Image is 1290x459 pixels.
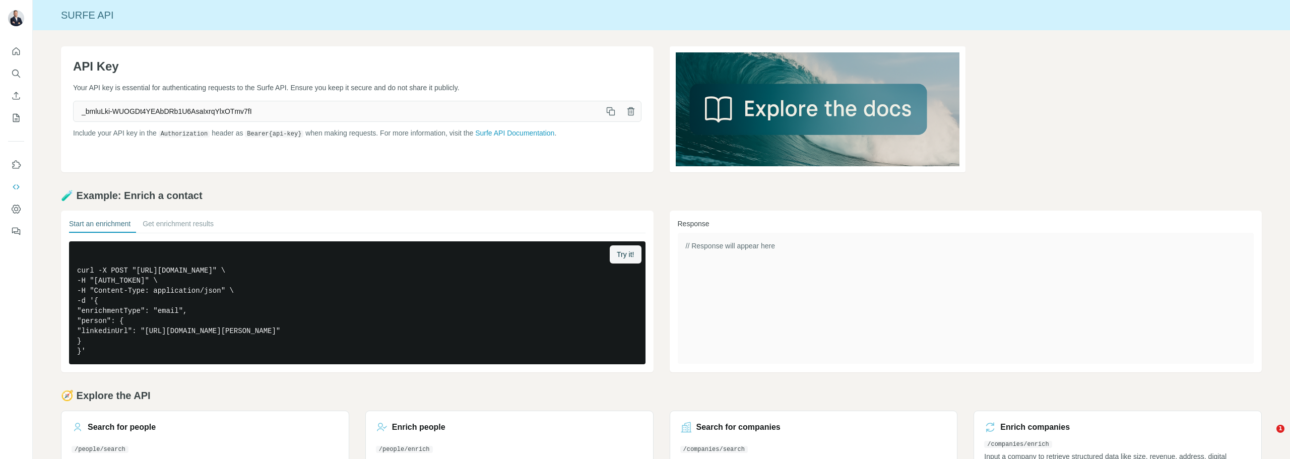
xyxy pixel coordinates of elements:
code: /people/enrich [376,446,433,453]
span: // Response will appear here [686,242,775,250]
code: Bearer {api-key} [245,130,303,138]
button: Try it! [610,245,641,264]
button: Get enrichment results [143,219,214,233]
button: Search [8,64,24,83]
h3: Search for companies [696,421,781,433]
button: Quick start [8,42,24,60]
div: Surfe API [33,8,1290,22]
button: Feedback [8,222,24,240]
button: Use Surfe on LinkedIn [8,156,24,174]
span: Try it! [617,249,634,259]
button: Use Surfe API [8,178,24,196]
button: Dashboard [8,200,24,218]
button: Enrich CSV [8,87,24,105]
code: /people/search [72,446,128,453]
h3: Enrich companies [1000,421,1070,433]
pre: curl -X POST "[URL][DOMAIN_NAME]" \ -H "[AUTH_TOKEN]" \ -H "Content-Type: application/json" \ -d ... [69,241,646,364]
span: 1 [1276,425,1284,433]
span: _bmluLki-WUOGDt4YEAbDRb1U6AsaIxrqYlxOTmv7fI [74,102,601,120]
h1: API Key [73,58,641,75]
h3: Enrich people [392,421,445,433]
img: Avatar [8,10,24,26]
code: /companies/enrich [984,441,1052,448]
code: /companies/search [680,446,748,453]
h3: Search for people [88,421,156,433]
p: Your API key is essential for authenticating requests to the Surfe API. Ensure you keep it secure... [73,83,641,93]
p: Include your API key in the header as when making requests. For more information, visit the . [73,128,641,139]
h2: 🧭 Explore the API [61,388,1262,403]
code: Authorization [159,130,210,138]
a: Surfe API Documentation [475,129,554,137]
h3: Response [678,219,1254,229]
button: Start an enrichment [69,219,131,233]
iframe: Intercom live chat [1256,425,1280,449]
button: My lists [8,109,24,127]
h2: 🧪 Example: Enrich a contact [61,188,1262,203]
